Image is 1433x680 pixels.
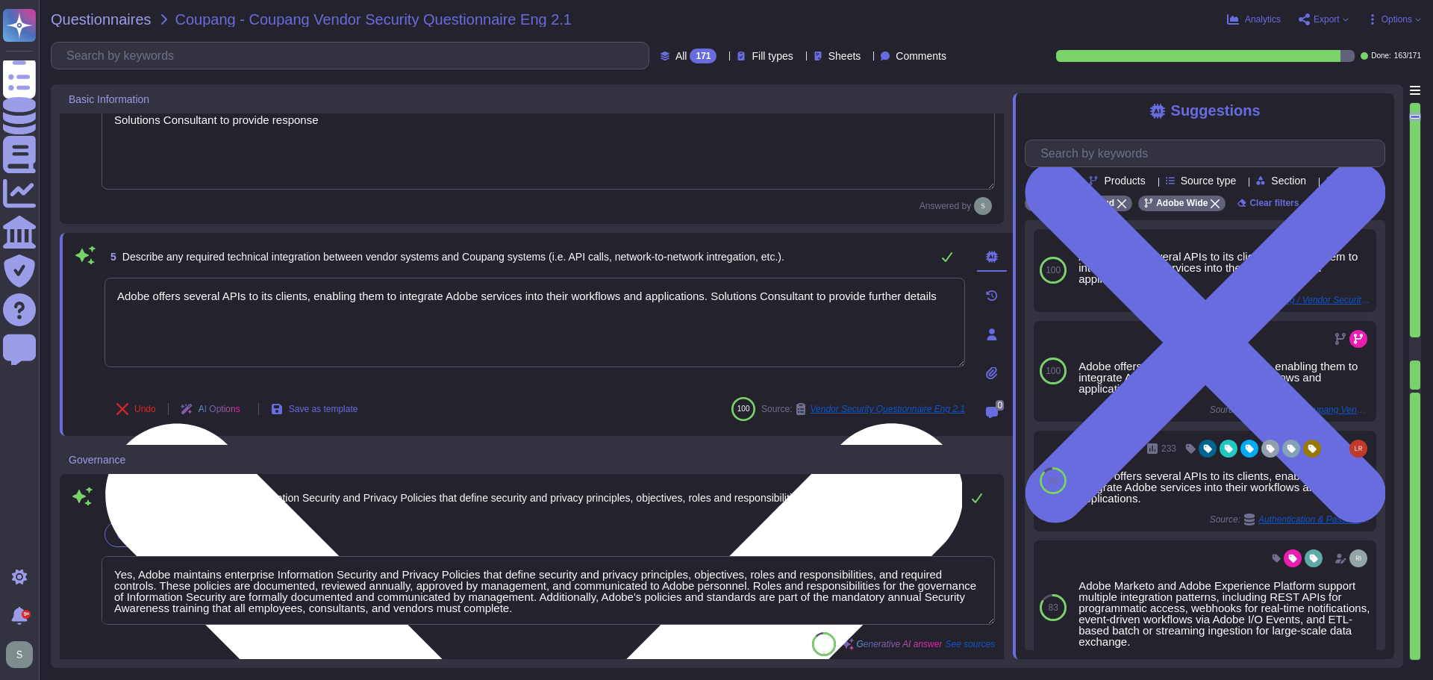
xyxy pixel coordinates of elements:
span: Done: [1371,52,1391,60]
span: Coupang - Coupang Vendor Security Questionnaire Eng 2.1 [175,12,572,27]
span: 0 [996,400,1004,411]
div: Adobe Marketo and Adobe Experience Platform support multiple integration patterns, including REST... [1078,580,1370,647]
img: user [1349,549,1367,567]
div: 171 [690,49,716,63]
span: Options [1382,15,1412,24]
span: 100 [737,405,750,413]
span: 86 [1048,476,1058,485]
span: 86 [819,640,828,648]
span: Comments [896,51,946,61]
span: See sources [945,640,995,649]
input: Search by keywords [1033,140,1384,166]
textarea: Yes, Adobe maintains enterprise Information Security and Privacy Policies that define security an... [102,556,995,625]
div: 9+ [22,610,31,619]
span: All [675,51,687,61]
img: user [974,197,992,215]
span: 6 [102,493,113,503]
img: user [1349,440,1367,458]
button: user [3,638,43,671]
textarea: Solutions Consultant to provide response [102,102,995,190]
span: Sheets [828,51,861,61]
span: 100 [1046,366,1061,375]
textarea: Adobe offers several APIs to its clients, enabling them to integrate Adobe services into their wo... [104,278,965,367]
span: 163 / 171 [1394,52,1421,60]
span: Questionnaires [51,12,152,27]
input: Search by keywords [59,43,649,69]
span: Analytics [1245,15,1281,24]
span: 100 [1046,266,1061,275]
span: 83 [1048,603,1058,612]
img: user [6,641,33,668]
span: Export [1314,15,1340,24]
span: 5 [104,252,116,262]
button: Analytics [1227,13,1281,25]
span: Governance [69,455,125,465]
span: Basic Information [69,94,149,105]
span: Describe any required technical integration between vendor systems and Coupang systems (i.e. API ... [122,251,784,263]
span: Fill types [752,51,793,61]
span: Answered by [920,202,971,210]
